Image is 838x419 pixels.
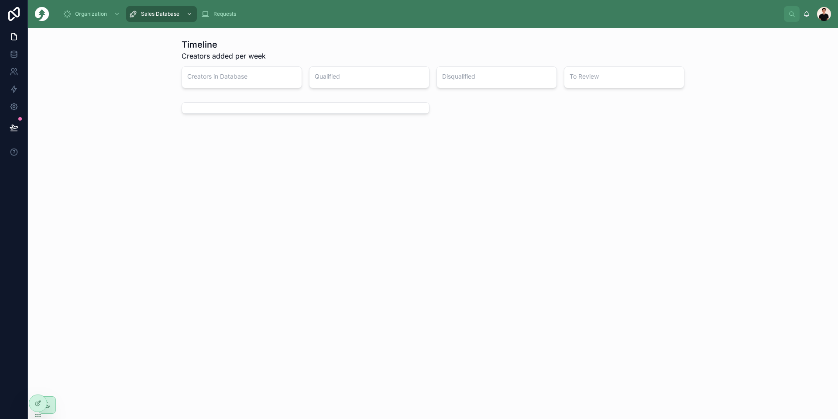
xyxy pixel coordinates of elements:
[182,38,266,51] h1: Timeline
[75,10,107,17] span: Organization
[315,72,424,81] h3: Qualified
[35,7,49,21] img: App logo
[570,72,679,81] h3: To Review
[182,51,266,61] span: Creators added per week
[199,6,242,22] a: Requests
[60,6,124,22] a: Organization
[187,72,296,81] h3: Creators in Database
[213,10,236,17] span: Requests
[442,72,551,81] h3: Disqualified
[141,10,179,17] span: Sales Database
[126,6,197,22] a: Sales Database
[56,4,784,24] div: scrollable content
